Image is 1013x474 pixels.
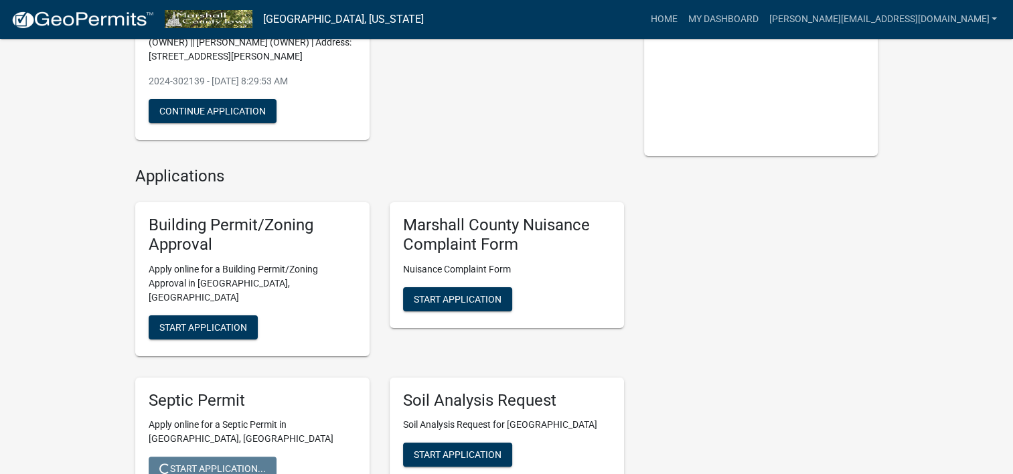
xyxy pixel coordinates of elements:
[165,10,252,28] img: Marshall County, Iowa
[263,8,424,31] a: [GEOGRAPHIC_DATA], [US_STATE]
[159,463,266,474] span: Start Application...
[403,418,611,432] p: Soil Analysis Request for [GEOGRAPHIC_DATA]
[149,216,356,254] h5: Building Permit/Zoning Approval
[149,21,356,64] p: 8218-01-200-006 | Owner: [PERSON_NAME] (OWNER) || [PERSON_NAME] (OWNER) | Address: [STREET_ADDRES...
[149,74,356,88] p: 2024-302139 - [DATE] 8:29:53 AM
[414,449,501,460] span: Start Application
[682,7,763,32] a: My Dashboard
[135,167,624,186] h4: Applications
[403,391,611,410] h5: Soil Analysis Request
[403,287,512,311] button: Start Application
[149,418,356,446] p: Apply online for a Septic Permit in [GEOGRAPHIC_DATA], [GEOGRAPHIC_DATA]
[763,7,1002,32] a: [PERSON_NAME][EMAIL_ADDRESS][DOMAIN_NAME]
[403,216,611,254] h5: Marshall County Nuisance Complaint Form
[159,321,247,332] span: Start Application
[414,293,501,304] span: Start Application
[149,391,356,410] h5: Septic Permit
[403,443,512,467] button: Start Application
[645,7,682,32] a: Home
[149,262,356,305] p: Apply online for a Building Permit/Zoning Approval in [GEOGRAPHIC_DATA], [GEOGRAPHIC_DATA]
[149,315,258,339] button: Start Application
[149,99,277,123] button: Continue Application
[403,262,611,276] p: Nuisance Complaint Form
